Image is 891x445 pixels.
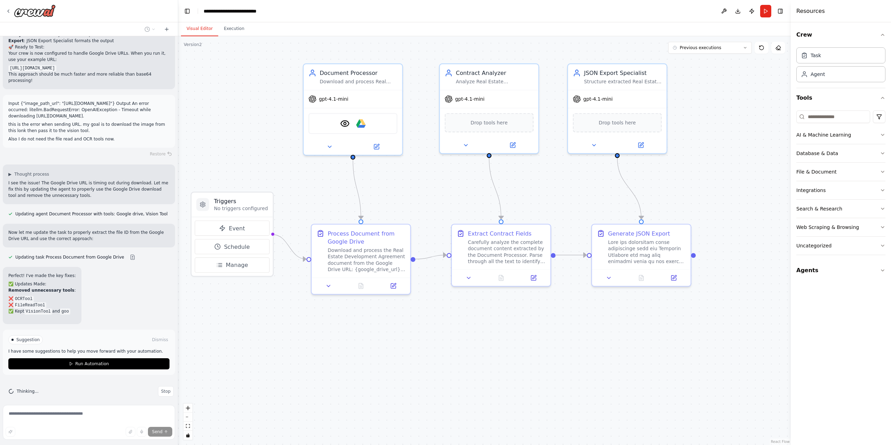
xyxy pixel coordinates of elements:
code: VisionTool [24,308,52,315]
span: gpt-4.1-mini [583,96,613,102]
div: Contract Analyzer [456,69,534,77]
button: Previous executions [668,42,752,54]
p: I see the issue! The Google Drive URL is timing out during download. Let me fix this by updating ... [8,180,169,199]
div: TriggersNo triggers configuredEventScheduleManage [191,192,274,277]
button: Agents [796,261,885,280]
p: Perfect! I've made the key fixes: [8,273,76,279]
button: Execution [218,22,250,36]
img: Logo [14,5,56,17]
button: Web Scraping & Browsing [796,218,885,236]
div: Process Document from Google Drive [328,229,405,245]
div: Tools [796,108,885,261]
span: Updating agent Document Processor with tools: Google drive, Vision Tool [15,211,168,217]
span: Previous executions [680,45,721,51]
span: gpt-4.1-mini [319,96,348,102]
p: Now let me update the task to properly extract the file ID from the Google Drive URL and use the ... [8,229,169,242]
div: Agent [811,71,825,78]
div: Web Scraping & Browsing [796,224,859,231]
button: No output available [344,281,378,291]
div: Download and process Real Estate Development Agreement documents from Google Drive URLs to extrac... [320,79,397,85]
li: ❌ [8,296,76,302]
div: Task [811,52,821,59]
span: Event [229,224,245,232]
div: Search & Research [796,205,842,212]
img: VisionTool [340,119,350,129]
a: React Flow attribution [771,440,790,444]
div: Generate JSON ExportLore ips dolorsitam conse adipiscinge sedd eiu Temporin Utlabore etd mag aliq... [591,224,692,287]
g: Edge from 7e22e1f7-151c-4767-b664-2e16617efaca to b73e2232-3c41-4000-a1d9-7cb0cc606d04 [556,251,586,259]
button: No output available [624,273,658,283]
span: Manage [226,261,248,269]
button: Open in side panel [379,281,407,291]
button: No output available [484,273,518,283]
g: Edge from 0f447a82-7976-4655-a6ad-113f5d6c8575 to 7e22e1f7-151c-4767-b664-2e16617efaca [416,251,446,263]
span: Schedule [224,243,250,251]
button: zoom out [183,413,192,422]
div: Generate JSON Export [608,229,670,237]
span: Run Automation [75,361,109,367]
div: Lore ips dolorsitam conse adipiscinge sedd eiu Temporin Utlabore etd mag aliq enimadmi venia qu n... [608,239,686,265]
div: Document Processor [320,69,397,77]
span: Thought process [14,171,49,177]
button: Start a new chat [161,25,172,33]
div: Version 2 [184,42,202,47]
div: Document ProcessorDownload and process Real Estate Development Agreement documents from Google Dr... [303,63,403,156]
span: Stop [161,389,171,394]
p: Also I do not need the file read and OCR tools now. [8,136,169,142]
div: Contract AnalyzerAnalyze Real Estate Development Agreement content to extract key fields includin... [439,63,539,154]
li: : JSON Export Specialist formats the output [8,38,169,44]
div: Extract Contract FieldsCarefully analyze the complete document content extracted by the Document ... [451,224,551,287]
div: JSON Export SpecialistStructure extracted Real Estate Development Agreement data into the specifi... [567,63,668,154]
strong: Export [8,38,24,43]
code: OCRTool [14,296,34,302]
span: Drop tools here [599,119,636,127]
g: Edge from 8c3b06de-4896-4368-b446-61539a977694 to 7e22e1f7-151c-4767-b664-2e16617efaca [485,158,505,219]
span: Thinking... [17,389,39,394]
h3: Triggers [214,197,268,205]
div: File & Document [796,168,837,175]
span: Updating task Process Document from Google Drive [15,254,124,260]
button: Schedule [195,239,269,254]
div: Uncategorized [796,242,831,249]
button: fit view [183,422,192,431]
button: Open in side panel [660,273,687,283]
span: gpt-4.1-mini [455,96,484,102]
h4: Resources [796,7,825,15]
div: Database & Data [796,150,838,157]
button: Open in side panel [490,140,535,150]
button: Run Automation [8,358,169,369]
button: Integrations [796,181,885,199]
div: AI & Machine Learning [796,131,851,138]
code: [URL][DOMAIN_NAME] [8,65,56,71]
p: this is the error when sending URL. my goal is to download the image from this lonk then pass it ... [8,121,169,134]
button: Switch to previous chat [142,25,158,33]
div: Structure extracted Real Estate Development Agreement data into the specific JSON format with con... [584,79,662,85]
button: Open in side panel [618,140,663,150]
button: Hide right sidebar [775,6,785,16]
div: Crew [796,45,885,88]
g: Edge from 015ca691-4f0e-439b-b341-7256f75a6ece to b73e2232-3c41-4000-a1d9-7cb0cc606d04 [613,158,645,219]
div: Extract Contract Fields [468,229,531,237]
span: ▶ [8,171,11,177]
div: Carefully analyze the complete document content extracted by the Document Processor. Parse throug... [468,239,545,265]
img: Google drive [356,119,366,129]
button: AI & Machine Learning [796,126,885,144]
button: Click to speak your automation idea [137,427,147,437]
p: Your crew is now configured to handle Google Drive URLs. When you run it, use your example URL: [8,50,169,63]
code: FileReadTool [14,302,46,308]
div: React Flow controls [183,404,192,440]
h2: ✅ Updates Made: [8,281,76,287]
p: I have some suggestions to help you move forward with your automation. [8,348,169,354]
div: Integrations [796,187,826,194]
button: Crew [796,25,885,45]
p: This approach should be much faster and more reliable than base64 processing! [8,71,169,84]
button: zoom in [183,404,192,413]
p: : [8,287,76,293]
button: Open in side panel [354,142,399,152]
li: ✅ Kept and [8,308,76,314]
button: Manage [195,258,269,273]
span: Send [152,429,163,435]
button: Search & Research [796,200,885,218]
button: toggle interactivity [183,431,192,440]
button: Upload files [126,427,135,437]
